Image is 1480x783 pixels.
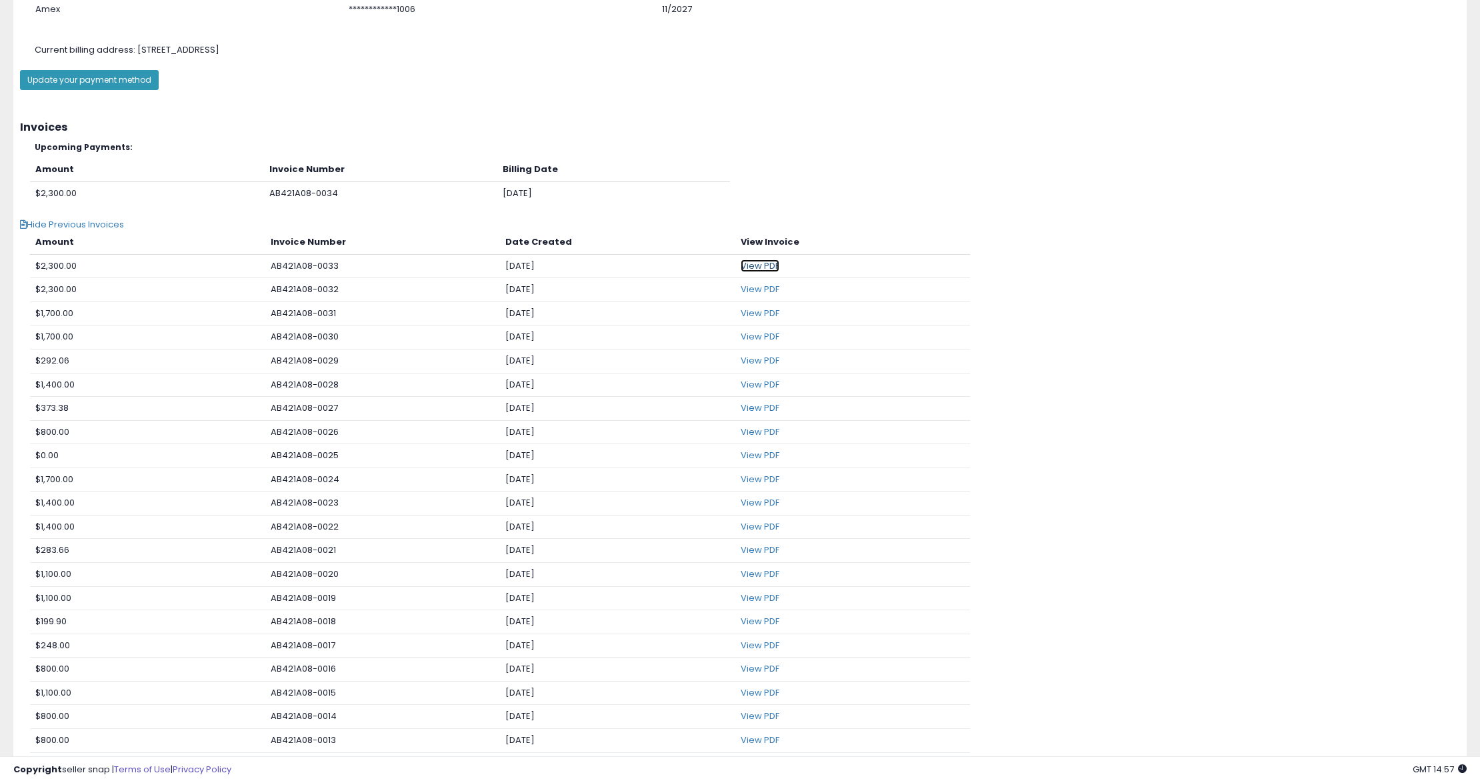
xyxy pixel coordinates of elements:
th: Invoice Number [264,158,497,181]
td: AB421A08-0031 [265,301,501,325]
th: Amount [30,231,265,254]
td: AB421A08-0034 [264,182,497,205]
td: AB421A08-0026 [265,420,501,444]
a: View PDF [741,378,779,391]
td: AB421A08-0015 [265,681,501,705]
td: $800.00 [30,658,265,682]
a: View PDF [741,496,779,509]
td: $800.00 [30,420,265,444]
td: $0.00 [30,444,265,468]
th: Billing Date [497,158,730,181]
a: View PDF [741,473,779,486]
a: Privacy Policy [173,763,231,776]
td: AB421A08-0017 [265,634,501,658]
a: View PDF [741,307,779,319]
th: View Invoice [735,231,971,254]
td: $800.00 [30,752,265,776]
div: seller snap | | [13,764,231,776]
a: View PDF [741,330,779,343]
td: [DATE] [500,681,735,705]
td: $1,100.00 [30,563,265,587]
td: [DATE] [500,515,735,539]
a: View PDF [741,662,779,675]
td: $2,300.00 [30,182,264,205]
td: $1,400.00 [30,373,265,397]
td: AB421A08-0023 [265,492,501,516]
h3: Invoices [20,121,1460,133]
td: [DATE] [500,586,735,610]
td: AB421A08-0028 [265,373,501,397]
td: $1,400.00 [30,515,265,539]
a: View PDF [741,710,779,722]
a: View PDF [741,402,779,414]
td: [DATE] [497,182,730,205]
td: $1,700.00 [30,325,265,349]
th: Invoice Number [265,231,501,254]
td: AB421A08-0020 [265,563,501,587]
td: [DATE] [500,539,735,563]
a: Terms of Use [114,763,171,776]
td: $1,100.00 [30,681,265,705]
td: AB421A08-0024 [265,468,501,492]
a: View PDF [741,592,779,604]
td: AB421A08-0027 [265,397,501,421]
td: [DATE] [500,278,735,302]
td: [DATE] [500,728,735,752]
td: [DATE] [500,492,735,516]
h5: Upcoming Payments: [35,143,1460,151]
td: $292.06 [30,349,265,373]
td: $2,300.00 [30,254,265,278]
td: $283.66 [30,539,265,563]
td: [DATE] [500,563,735,587]
td: AB421A08-0014 [265,705,501,729]
td: [DATE] [500,301,735,325]
td: AB421A08-0021 [265,539,501,563]
td: AB421A08-0033 [265,254,501,278]
td: [DATE] [500,373,735,397]
a: View PDF [741,354,779,367]
td: $248.00 [30,634,265,658]
td: [DATE] [500,752,735,776]
a: View PDF [741,734,779,746]
a: View PDF [741,449,779,462]
td: $1,700.00 [30,301,265,325]
a: View PDF [741,520,779,533]
td: AB421A08-0016 [265,658,501,682]
td: [DATE] [500,444,735,468]
button: Update your payment method [20,70,159,90]
a: View PDF [741,283,779,295]
td: [DATE] [500,705,735,729]
span: Hide Previous Invoices [20,218,124,231]
td: AB421A08-0025 [265,444,501,468]
td: [DATE] [500,468,735,492]
td: [DATE] [500,349,735,373]
span: 2025-10-7 14:57 GMT [1413,763,1467,776]
td: $800.00 [30,728,265,752]
td: $2,300.00 [30,278,265,302]
td: AB421A08-0013 [265,728,501,752]
td: $800.00 [30,705,265,729]
td: $1,100.00 [30,586,265,610]
td: $1,700.00 [30,468,265,492]
td: AB421A08-0019 [265,586,501,610]
td: $199.90 [30,610,265,634]
td: AB421A08-0018 [265,610,501,634]
a: View PDF [741,686,779,699]
strong: Copyright [13,763,62,776]
td: [DATE] [500,254,735,278]
td: AB421A08-0030 [265,325,501,349]
td: [DATE] [500,397,735,421]
a: View PDF [741,568,779,580]
td: AB421A08-0022 [265,515,501,539]
td: AB421A08-0032 [265,278,501,302]
a: View PDF [741,639,779,652]
td: [DATE] [500,325,735,349]
a: View PDF [741,544,779,556]
th: Amount [30,158,264,181]
a: View PDF [741,426,779,438]
td: $1,400.00 [30,492,265,516]
td: [DATE] [500,420,735,444]
td: AB421A08-0029 [265,349,501,373]
td: [DATE] [500,658,735,682]
td: [DATE] [500,610,735,634]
